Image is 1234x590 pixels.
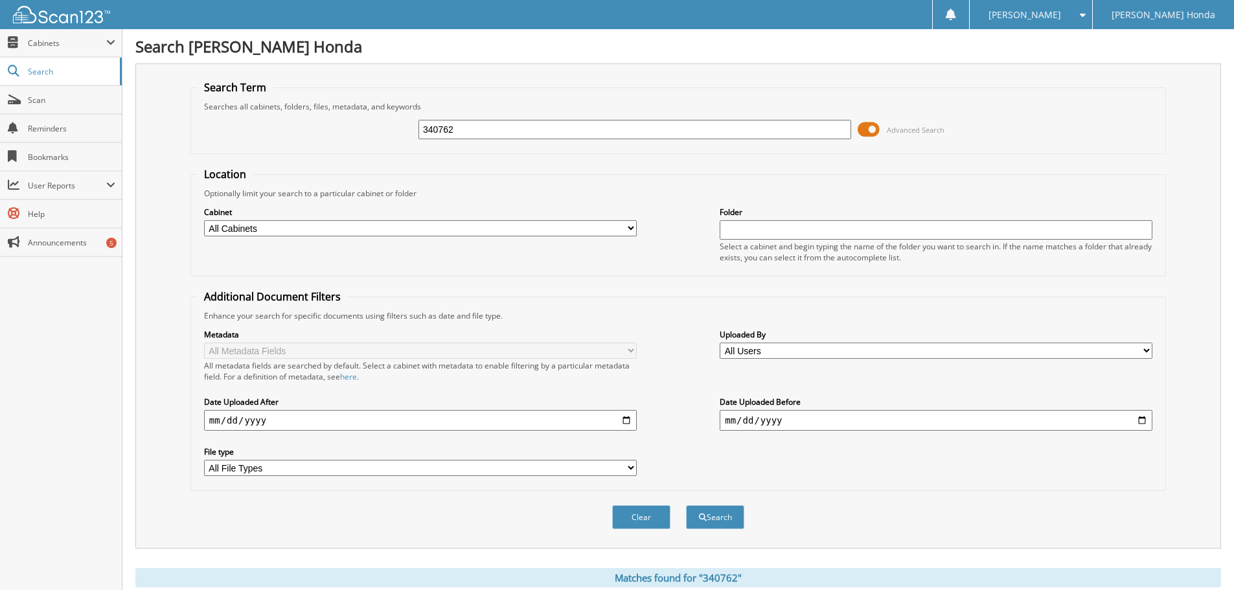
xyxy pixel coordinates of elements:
span: Search [28,66,113,77]
label: Date Uploaded After [204,396,637,407]
legend: Search Term [198,80,273,95]
div: Matches found for "340762" [135,568,1221,587]
span: Cabinets [28,38,106,49]
span: Bookmarks [28,152,115,163]
label: Uploaded By [720,329,1152,340]
div: All metadata fields are searched by default. Select a cabinet with metadata to enable filtering b... [204,360,637,382]
h1: Search [PERSON_NAME] Honda [135,36,1221,57]
label: Metadata [204,329,637,340]
span: [PERSON_NAME] [988,11,1061,19]
legend: Additional Document Filters [198,289,347,304]
img: scan123-logo-white.svg [13,6,110,23]
iframe: Chat Widget [1169,528,1234,590]
label: Folder [720,207,1152,218]
span: Advanced Search [887,125,944,135]
a: here [340,371,357,382]
span: Scan [28,95,115,106]
div: 5 [106,238,117,248]
div: Select a cabinet and begin typing the name of the folder you want to search in. If the name match... [720,241,1152,263]
legend: Location [198,167,253,181]
span: Help [28,209,115,220]
div: Searches all cabinets, folders, files, metadata, and keywords [198,101,1159,112]
button: Search [686,505,744,529]
div: Enhance your search for specific documents using filters such as date and file type. [198,310,1159,321]
span: Announcements [28,237,115,248]
label: Date Uploaded Before [720,396,1152,407]
input: start [204,410,637,431]
label: Cabinet [204,207,637,218]
input: end [720,410,1152,431]
label: File type [204,446,637,457]
button: Clear [612,505,670,529]
span: User Reports [28,180,106,191]
span: [PERSON_NAME] Honda [1112,11,1215,19]
div: Optionally limit your search to a particular cabinet or folder [198,188,1159,199]
span: Reminders [28,123,115,134]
